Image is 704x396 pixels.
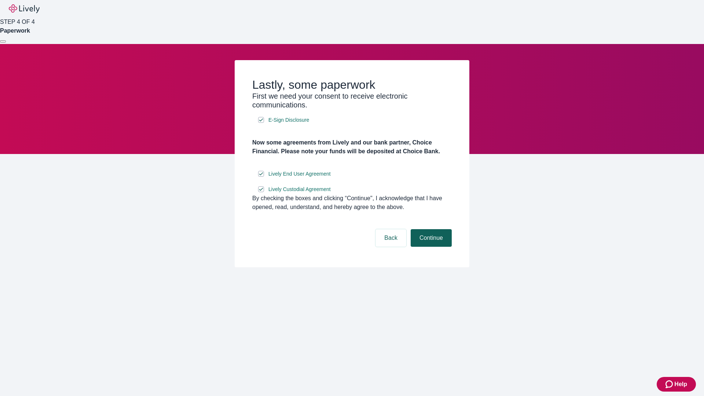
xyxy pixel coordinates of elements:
h3: First we need your consent to receive electronic communications. [252,92,452,109]
button: Back [375,229,406,247]
span: E-Sign Disclosure [268,116,309,124]
span: Help [674,380,687,389]
span: Lively End User Agreement [268,170,331,178]
span: Lively Custodial Agreement [268,186,331,193]
a: e-sign disclosure document [267,185,332,194]
img: Lively [9,4,40,13]
h4: Now some agreements from Lively and our bank partner, Choice Financial. Please note your funds wi... [252,138,452,156]
button: Zendesk support iconHelp [657,377,696,392]
div: By checking the boxes and clicking “Continue", I acknowledge that I have opened, read, understand... [252,194,452,212]
a: e-sign disclosure document [267,169,332,179]
button: Continue [411,229,452,247]
a: e-sign disclosure document [267,115,311,125]
h2: Lastly, some paperwork [252,78,452,92]
svg: Zendesk support icon [665,380,674,389]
